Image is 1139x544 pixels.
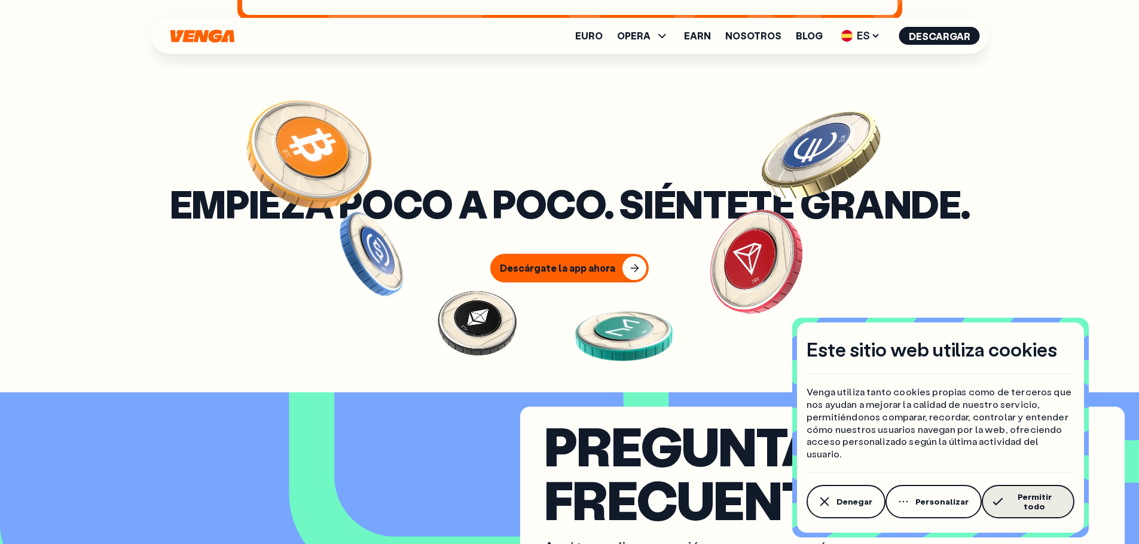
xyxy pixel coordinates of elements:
span: Personalizar [915,497,969,506]
a: Euro [575,31,603,41]
img: flag-es [841,30,853,42]
button: Personalizar [885,485,982,518]
img: USDC [319,201,425,308]
span: OPERA [617,29,670,43]
p: Venga utiliza tanto cookies propias como de terceros que nos ayudan a mejorar la calidad de nuest... [807,386,1074,460]
a: Earn [684,31,711,41]
img: MKR [561,274,688,389]
svg: Inicio [169,29,236,43]
img: TRX [681,188,830,335]
h4: Este sitio web utiliza cookies [807,337,1057,362]
a: Blog [796,31,823,41]
span: Denegar [836,497,872,506]
div: Descárgate la app ahora [500,262,615,274]
button: Descargar [899,27,980,45]
img: EURO [746,81,897,233]
span: Permitir todo [1007,492,1061,511]
span: OPERA [617,31,651,41]
button: Denegar [807,485,885,518]
span: ES [837,26,885,45]
h3: Empieza poco a poco. Siéntete grande. [170,187,970,220]
button: Permitir todo [982,485,1074,518]
img: ETH [422,267,533,378]
h2: Preguntas Frecuentes [544,419,1101,526]
a: Nosotros [725,31,781,41]
img: BTC [221,84,398,241]
button: Descárgate la app ahora [490,254,649,282]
